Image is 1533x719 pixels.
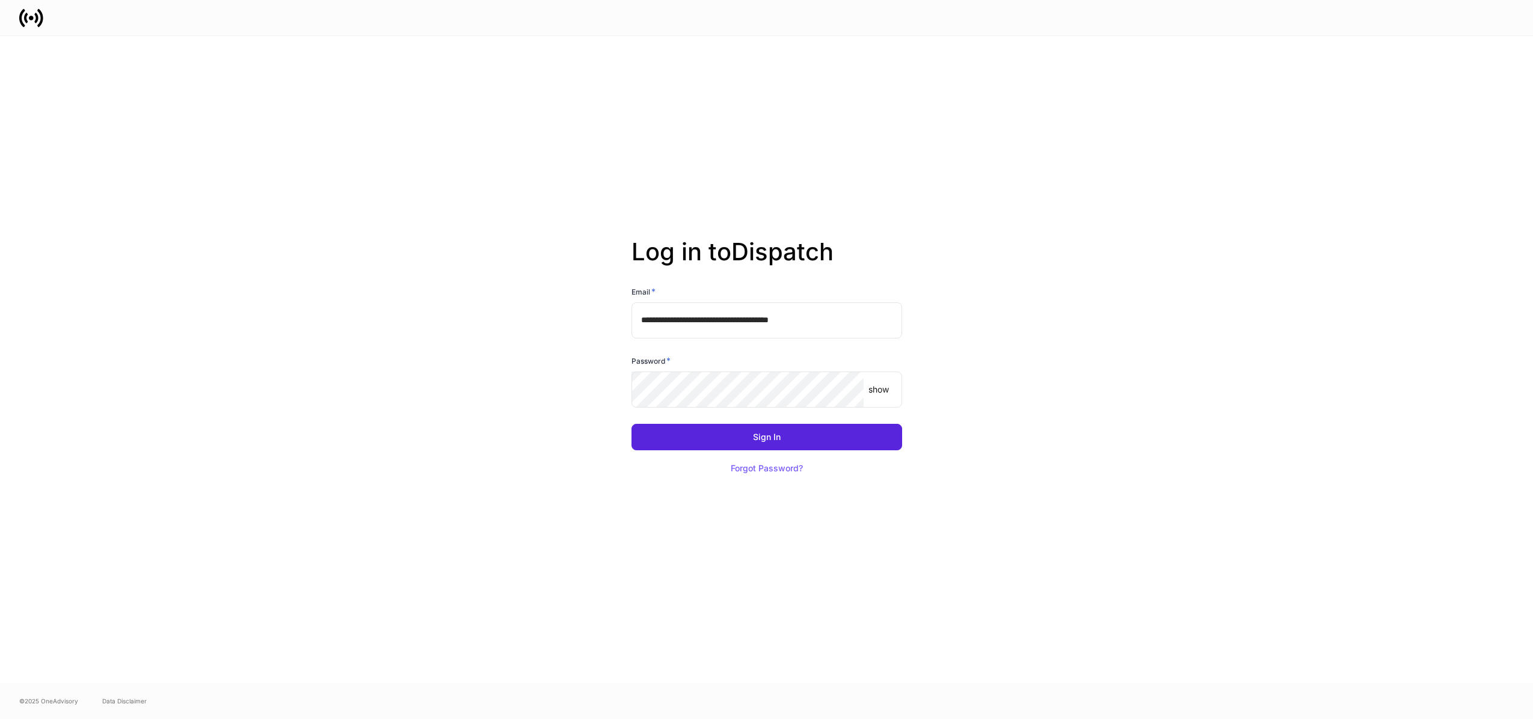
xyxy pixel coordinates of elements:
[631,424,902,450] button: Sign In
[631,355,671,367] h6: Password
[631,286,656,298] h6: Email
[868,384,889,396] p: show
[102,696,147,706] a: Data Disclaimer
[753,433,781,441] div: Sign In
[731,464,803,473] div: Forgot Password?
[631,237,902,286] h2: Log in to Dispatch
[19,696,78,706] span: © 2025 OneAdvisory
[716,455,818,482] button: Forgot Password?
